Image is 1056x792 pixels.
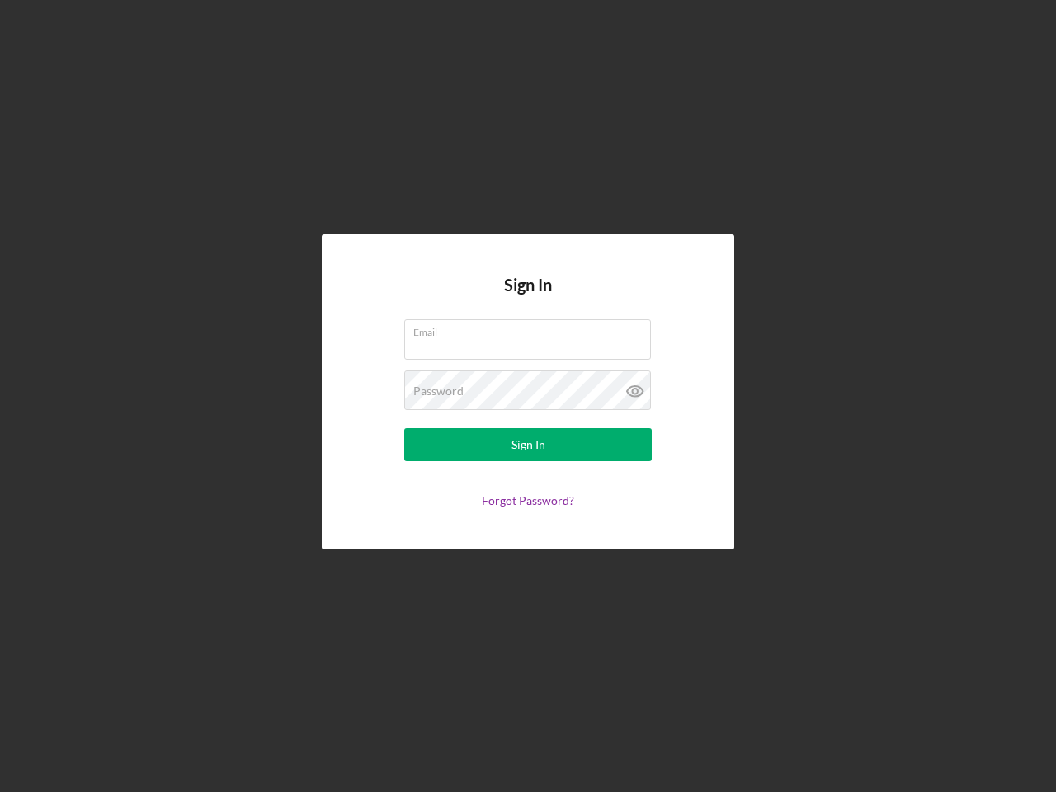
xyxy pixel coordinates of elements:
label: Email [413,320,651,338]
div: Sign In [511,428,545,461]
button: Sign In [404,428,652,461]
a: Forgot Password? [482,493,574,507]
label: Password [413,384,464,398]
h4: Sign In [504,276,552,319]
